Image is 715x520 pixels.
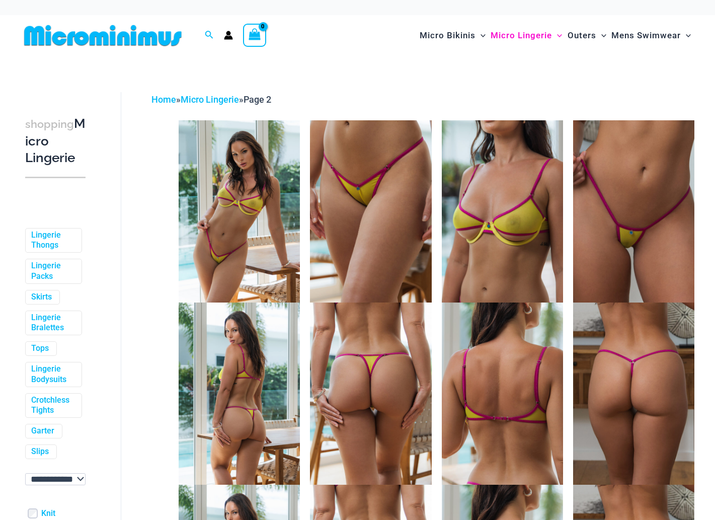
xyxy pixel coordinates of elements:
[442,120,563,303] img: Dangers Kiss Solar Flair 1060 Bra 01
[205,29,214,42] a: Search icon link
[20,24,186,47] img: MM SHOP LOGO FLAT
[310,120,431,303] img: Dangers Kiss Solar Flair 6060 Thong 01
[179,120,300,303] img: Dangers Kiss Solar Flair 1060 Bra 6060 Thong 01
[31,343,49,354] a: Tops
[181,94,239,105] a: Micro Lingerie
[151,94,271,105] span: » »
[31,292,52,303] a: Skirts
[681,23,691,48] span: Menu Toggle
[565,20,609,51] a: OutersMenu ToggleMenu Toggle
[244,94,271,105] span: Page 2
[488,20,565,51] a: Micro LingerieMenu ToggleMenu Toggle
[420,23,475,48] span: Micro Bikinis
[596,23,606,48] span: Menu Toggle
[491,23,552,48] span: Micro Lingerie
[31,313,74,334] a: Lingerie Bralettes
[31,426,54,436] a: Garter
[417,20,488,51] a: Micro BikinisMenu ToggleMenu Toggle
[31,261,74,282] a: Lingerie Packs
[552,23,562,48] span: Menu Toggle
[442,303,563,485] img: Dangers Kiss Solar Flair 1060 Bra 02
[243,24,266,47] a: View Shopping Cart, empty
[151,94,176,105] a: Home
[224,31,233,40] a: Account icon link
[611,23,681,48] span: Mens Swimwear
[573,303,694,485] img: Dangers Kiss Solar Flair 611 Micro 02
[416,19,695,52] nav: Site Navigation
[475,23,486,48] span: Menu Toggle
[25,118,74,130] span: shopping
[31,364,74,385] a: Lingerie Bodysuits
[25,115,86,167] h3: Micro Lingerie
[568,23,596,48] span: Outers
[31,447,49,457] a: Slips
[310,303,431,485] img: Dangers Kiss Solar Flair 6060 Thong 02
[31,395,74,416] a: Crotchless Tights
[609,20,693,51] a: Mens SwimwearMenu ToggleMenu Toggle
[179,303,300,485] img: Dangers Kiss Solar Flair 1060 Bra 6060 Thong 04
[25,473,86,485] select: wpc-taxonomy-pa_color-745982
[573,120,694,303] img: Dangers Kiss Solar Flair 611 Micro 01
[41,508,55,519] a: Knit
[31,230,74,251] a: Lingerie Thongs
